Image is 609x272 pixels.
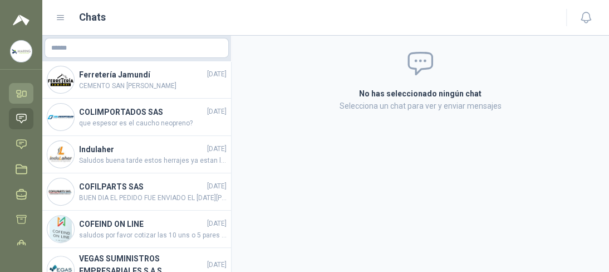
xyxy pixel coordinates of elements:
span: [DATE] [207,69,227,80]
span: [DATE] [207,181,227,192]
span: [DATE] [207,218,227,229]
img: Company Logo [11,41,32,62]
a: Company LogoCOFEIND ON LINE[DATE]saludos por favor cotizar las 10 uns o 5 pares para adjudicar [42,211,231,248]
h1: Chats [79,9,106,25]
h4: COFEIND ON LINE [79,218,205,230]
h4: Indulaher [79,143,205,156]
img: Company Logo [47,141,74,168]
p: Selecciona un chat para ver y enviar mensajes [245,100,596,112]
span: [DATE] [207,260,227,270]
span: saludos por favor cotizar las 10 uns o 5 pares para adjudicar [79,230,227,241]
span: que espesor es el caucho neopreno? [79,118,227,129]
span: BUEN DIA EL PEDIDO FUE ENVIADO EL [DATE][PERSON_NAME] PERO YA ME COMUNICO CON LA TRANSPORTADORA P... [79,193,227,203]
h4: COFILPARTS SAS [79,181,205,193]
img: Logo peakr [13,13,30,27]
h2: No has seleccionado ningún chat [245,88,596,100]
h4: Ferretería Jamundí [79,69,205,81]
h4: COLIMPORTADOS SAS [79,106,205,118]
img: Company Logo [47,216,74,242]
img: Company Logo [47,178,74,205]
a: Company LogoIndulaher[DATE]Saludos buena tarde estos herrajes ya estan listos por favor progamar ... [42,136,231,173]
img: Company Logo [47,104,74,130]
a: Company LogoCOFILPARTS SAS[DATE]BUEN DIA EL PEDIDO FUE ENVIADO EL [DATE][PERSON_NAME] PERO YA ME ... [42,173,231,211]
a: Company LogoCOLIMPORTADOS SAS[DATE]que espesor es el caucho neopreno? [42,99,231,136]
img: Company Logo [47,66,74,93]
a: Company LogoFerretería Jamundí[DATE]CEMENTO SAN [PERSON_NAME] [42,61,231,99]
span: Saludos buena tarde estos herrajes ya estan listos por favor progamar el transporte de par te de ... [79,156,227,166]
span: [DATE] [207,106,227,117]
span: CEMENTO SAN [PERSON_NAME] [79,81,227,91]
span: [DATE] [207,144,227,154]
